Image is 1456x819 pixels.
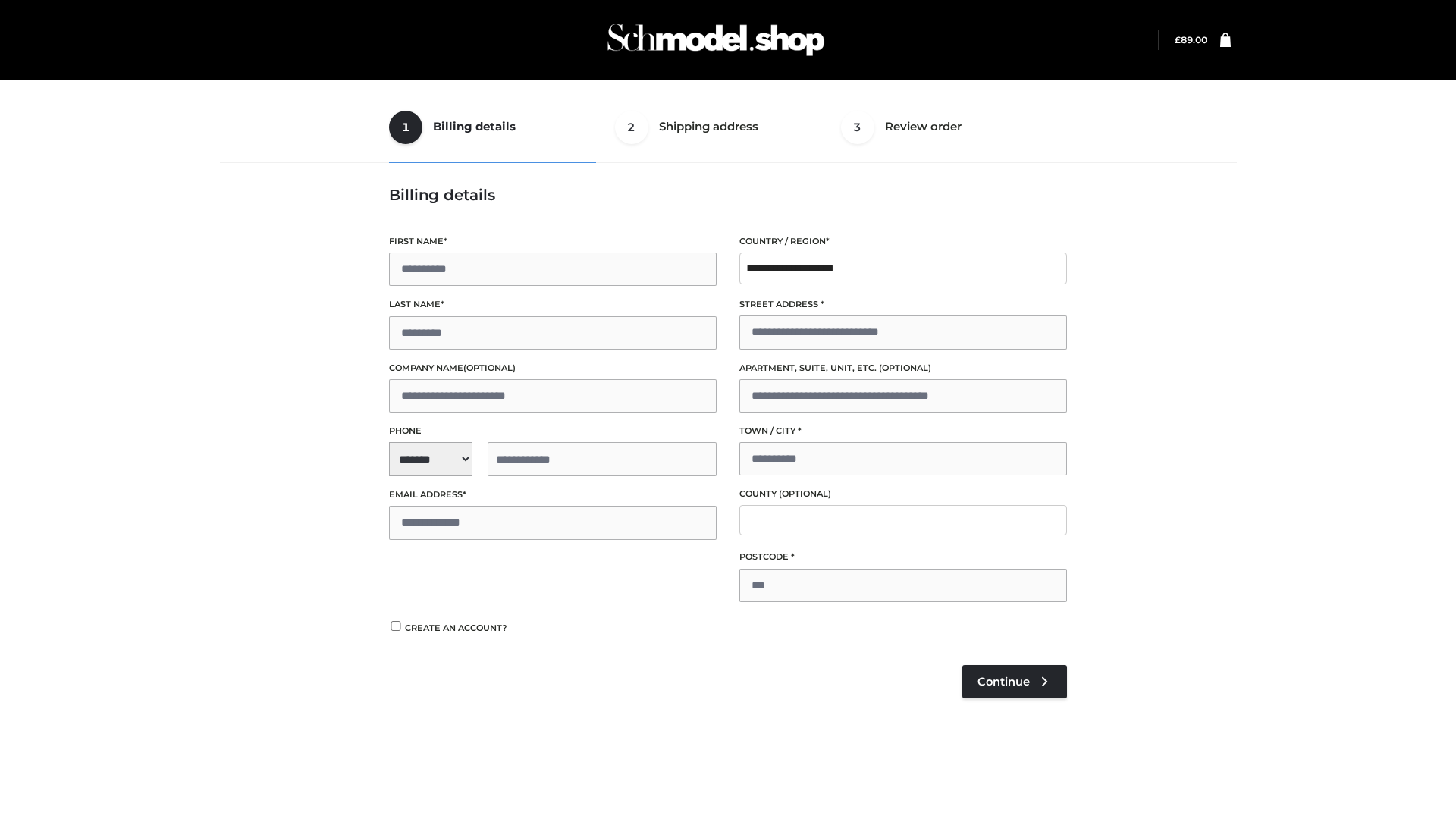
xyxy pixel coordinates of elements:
[389,297,717,312] label: Last name
[1175,34,1207,45] bdi: 89.00
[977,675,1030,689] span: Continue
[602,10,830,70] img: Schmodel Admin 964
[389,234,717,249] label: First name
[389,488,717,502] label: Email address
[1175,34,1181,45] span: £
[739,424,1067,438] label: Town / City
[389,424,717,438] label: Phone
[739,550,1067,564] label: Postcode
[739,361,1067,375] label: Apartment, suite, unit, etc.
[962,665,1067,698] a: Continue
[739,234,1067,249] label: Country / Region
[739,487,1067,501] label: County
[389,361,717,375] label: Company name
[739,297,1067,312] label: Street address
[405,623,507,633] span: Create an account?
[779,488,831,499] span: (optional)
[463,362,516,373] span: (optional)
[389,621,403,631] input: Create an account?
[389,186,1067,204] h3: Billing details
[1175,34,1207,45] a: £89.00
[879,362,931,373] span: (optional)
